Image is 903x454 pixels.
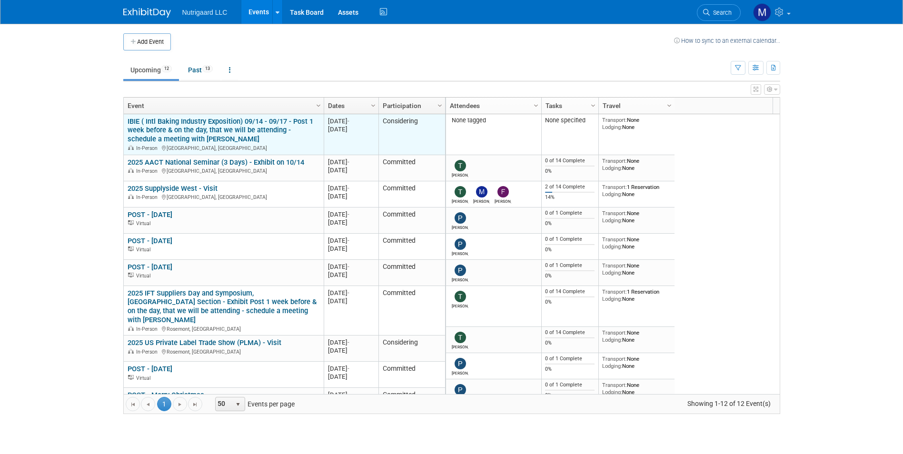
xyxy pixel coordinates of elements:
div: [DATE] [328,263,374,271]
img: Tony DePrado [455,186,466,197]
div: Tony DePrado [452,302,468,308]
span: In-Person [136,349,160,355]
div: None None [602,236,671,250]
a: Go to the next page [173,397,187,411]
div: [DATE] [328,271,374,279]
div: [DATE] [328,210,374,218]
div: 0 of 14 Complete [545,288,595,295]
a: POST - [DATE] [128,210,172,219]
div: [DATE] [328,289,374,297]
img: Virtual Event [128,247,134,251]
span: select [234,401,242,408]
img: Philipp Kukemueller [455,384,466,395]
a: Past13 [181,61,220,79]
a: Column Settings [588,98,598,112]
div: 0 of 14 Complete [545,329,595,336]
img: Tony DePrado [455,160,466,171]
div: Tony DePrado [452,343,468,349]
div: Tony DePrado [452,171,468,178]
span: Lodging: [602,124,622,130]
span: - [347,289,349,296]
td: Committed [378,181,445,207]
span: Virtual [136,375,153,381]
span: Search [710,9,732,16]
span: Go to the previous page [144,401,152,408]
img: Philipp Kukemueller [455,358,466,369]
span: 13 [202,65,213,72]
a: Dates [328,98,372,114]
div: [GEOGRAPHIC_DATA], [GEOGRAPHIC_DATA] [128,167,319,175]
td: Committed [378,234,445,260]
span: Lodging: [602,165,622,171]
a: 2025 Supplyside West - Visit [128,184,218,193]
div: Philipp Kukemueller [452,276,468,282]
img: Virtual Event [128,220,134,225]
span: Transport: [602,210,627,217]
span: Lodging: [602,217,622,224]
div: 0 of 1 Complete [545,236,595,243]
span: - [347,118,349,125]
a: 2025 AACT National Seminar (3 Days) - Exhibit on 10/14 [128,158,304,167]
div: Rosemont, [GEOGRAPHIC_DATA] [128,325,319,333]
div: [DATE] [328,245,374,253]
div: Philipp Kukemueller [452,224,468,230]
div: None tagged [449,117,537,124]
img: Tony DePrado [455,291,466,302]
a: POST - Merry Christmas [128,391,204,399]
span: Lodging: [602,243,622,250]
a: Go to the previous page [141,397,155,411]
td: Committed [378,155,445,181]
span: Transport: [602,288,627,295]
span: In-Person [136,326,160,332]
div: 0% [545,392,595,399]
img: ExhibitDay [123,8,171,18]
span: Transport: [602,184,627,190]
span: Transport: [602,329,627,336]
span: Nutrigaard LLC [182,9,228,16]
span: Column Settings [532,102,540,109]
span: - [347,391,349,398]
a: 2025 IFT Suppliers Day and Symposium, [GEOGRAPHIC_DATA] Section - Exhibit Post 1 week before & on... [128,289,317,325]
a: Column Settings [368,98,378,112]
div: 0% [545,168,595,175]
span: - [347,211,349,218]
span: In-Person [136,145,160,151]
span: - [347,339,349,346]
a: IBIE ( Intl Baking Industry Exposition) 09/14 - 09/17 - Post 1 week before & on the day, that we ... [128,117,313,144]
span: Lodging: [602,269,622,276]
img: In-Person Event [128,326,134,331]
td: Committed [378,362,445,388]
div: [DATE] [328,237,374,245]
img: Mathias Ruperti [476,186,487,197]
img: Tony DePrado [455,332,466,343]
div: None None [602,117,671,130]
span: - [347,185,349,192]
span: Transport: [602,262,627,269]
div: None None [602,210,671,224]
a: Event [128,98,318,114]
span: Column Settings [589,102,597,109]
td: Considering [378,336,445,362]
div: [DATE] [328,365,374,373]
span: Lodging: [602,336,622,343]
span: In-Person [136,168,160,174]
div: 0 of 1 Complete [545,210,595,217]
span: Virtual [136,220,153,227]
div: [DATE] [328,391,374,399]
a: Column Settings [313,98,324,112]
img: In-Person Event [128,168,134,173]
div: 0 of 1 Complete [545,355,595,362]
div: None None [602,355,671,369]
span: Go to the first page [129,401,137,408]
div: Rosemont, [GEOGRAPHIC_DATA] [128,347,319,355]
div: None None [602,158,671,171]
div: [DATE] [328,125,374,133]
div: 0 of 14 Complete [545,158,595,164]
div: [DATE] [328,184,374,192]
div: [DATE] [328,192,374,200]
div: 14% [545,194,595,201]
div: 1 Reservation None [602,184,671,197]
span: Transport: [602,382,627,388]
span: Virtual [136,247,153,253]
a: Column Settings [435,98,445,112]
